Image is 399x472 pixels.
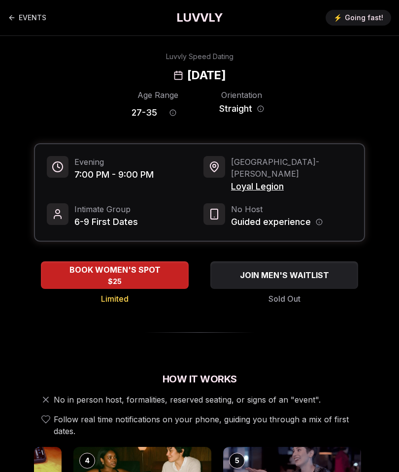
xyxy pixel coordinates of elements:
[41,261,189,289] button: BOOK WOMEN'S SPOT - Limited
[231,215,311,229] span: Guided experience
[268,293,300,305] span: Sold Out
[215,89,267,101] div: Orientation
[231,156,352,180] span: [GEOGRAPHIC_DATA] - [PERSON_NAME]
[34,372,365,386] h2: How It Works
[54,394,321,406] span: No in person host, formalities, reserved seating, or signs of an "event".
[132,89,184,101] div: Age Range
[79,453,95,469] div: 4
[333,13,342,23] span: ⚡️
[54,413,361,437] span: Follow real time notifications on your phone, guiding you through a mix of first dates.
[187,67,226,83] h2: [DATE]
[74,203,138,215] span: Intimate Group
[231,180,352,193] span: Loyal Legion
[231,203,323,215] span: No Host
[8,8,46,28] a: Back to events
[132,106,157,120] span: 27 - 35
[257,105,264,112] button: Orientation information
[67,264,163,276] span: BOOK WOMEN'S SPOT
[162,102,184,124] button: Age range information
[238,269,331,281] span: JOIN MEN'S WAITLIST
[74,156,154,168] span: Evening
[219,102,252,116] span: Straight
[166,52,233,62] div: Luvvly Speed Dating
[108,277,122,286] span: $25
[229,453,245,469] div: 5
[176,10,223,26] a: LUVVLY
[74,215,138,229] span: 6-9 First Dates
[101,293,129,305] span: Limited
[74,168,154,182] span: 7:00 PM - 9:00 PM
[210,261,358,289] button: JOIN MEN'S WAITLIST - Sold Out
[316,219,323,225] button: Host information
[345,13,383,23] span: Going fast!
